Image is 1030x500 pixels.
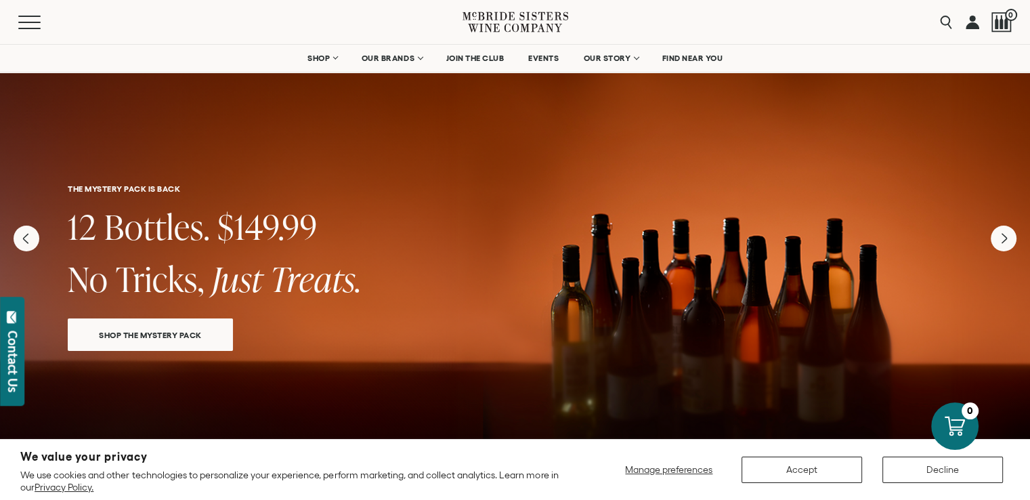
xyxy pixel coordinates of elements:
[68,255,108,302] span: No
[68,184,962,193] h6: THE MYSTERY PACK IS BACK
[653,45,732,72] a: FIND NEAR YOU
[217,203,318,250] span: $149.99
[353,45,431,72] a: OUR BRANDS
[35,482,93,493] a: Privacy Policy.
[307,54,330,63] span: SHOP
[882,457,1003,483] button: Decline
[270,255,362,302] span: Treats.
[20,469,567,493] p: We use cookies and other technologies to personalize your experience, perform marketing, and coll...
[68,203,97,250] span: 12
[617,457,721,483] button: Manage preferences
[583,54,630,63] span: OUR STORY
[519,45,567,72] a: EVENTS
[625,464,712,475] span: Manage preferences
[104,203,210,250] span: Bottles.
[68,318,233,351] a: SHOP THE MYSTERY PACK
[742,457,862,483] button: Accept
[991,226,1016,251] button: Next
[299,45,346,72] a: SHOP
[528,54,559,63] span: EVENTS
[662,54,723,63] span: FIND NEAR YOU
[212,255,263,302] span: Just
[362,54,414,63] span: OUR BRANDS
[14,226,39,251] button: Previous
[446,54,505,63] span: JOIN THE CLUB
[20,451,567,463] h2: We value your privacy
[6,331,20,392] div: Contact Us
[18,16,67,29] button: Mobile Menu Trigger
[962,402,979,419] div: 0
[75,327,226,343] span: SHOP THE MYSTERY PACK
[574,45,647,72] a: OUR STORY
[437,45,513,72] a: JOIN THE CLUB
[116,255,205,302] span: Tricks,
[1005,9,1017,21] span: 0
